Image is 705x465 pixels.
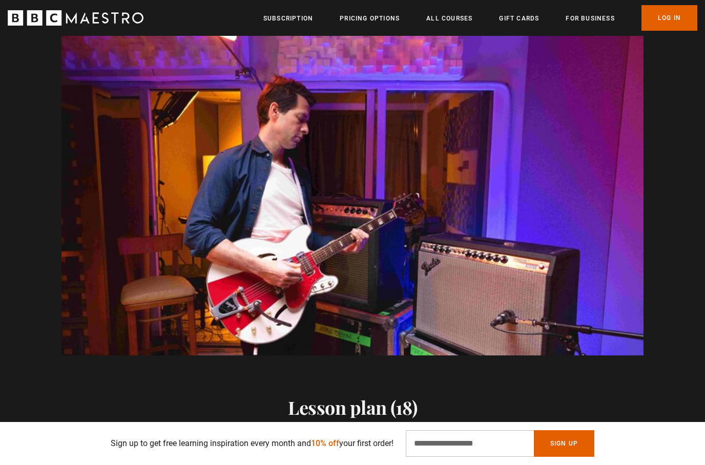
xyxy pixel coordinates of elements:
[263,5,697,31] nav: Primary
[340,13,400,24] a: Pricing Options
[311,438,339,448] span: 10% off
[154,396,551,418] h2: Lesson plan (18)
[263,13,313,24] a: Subscription
[499,13,539,24] a: Gift Cards
[641,5,697,31] a: Log In
[426,13,472,24] a: All Courses
[111,437,393,450] p: Sign up to get free learning inspiration every month and your first order!
[566,13,614,24] a: For business
[534,430,594,457] button: Sign Up
[8,10,143,26] svg: BBC Maestro
[61,28,644,355] video-js: Video Player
